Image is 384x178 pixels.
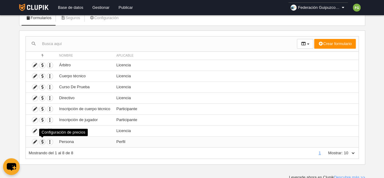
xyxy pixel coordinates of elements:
[26,39,297,48] input: Busca aquí
[56,114,113,125] td: Inscripción de jugador
[113,82,358,92] td: Licencia
[19,4,49,11] img: Clupik
[56,136,113,147] td: Persona
[288,2,348,13] a: Federación Guipuzcoana de Voleibol
[318,151,322,155] a: 1
[59,54,73,57] span: Nombre
[113,92,358,103] td: Licencia
[56,82,113,92] td: Curso De Prueba
[57,13,83,23] a: Seguros
[113,60,358,71] td: Licencia
[56,103,113,114] td: Inscripción de cuerpo técnico
[29,151,73,155] span: Mostrando del 1 al 8 de 8
[56,125,113,136] td: Jugador
[353,4,361,12] img: c2l6ZT0zMHgzMCZmcz05JnRleHQ9RkcmYmc9N2NiMzQy.png
[56,71,113,82] td: Cuerpo técnico
[113,136,358,147] td: Perfil
[3,158,20,175] button: chat-button
[113,103,358,114] td: Participante
[314,39,355,49] button: Crear formulario
[56,60,113,71] td: Árbitro
[113,125,358,136] td: Licencia
[291,5,297,11] img: Oa6jit2xFCnu.30x30.jpg
[298,5,341,11] span: Federación Guipuzcoana de Voleibol
[113,71,358,82] td: Licencia
[116,54,134,57] span: Aplicable
[322,150,343,156] label: Mostrar:
[56,92,113,103] td: Directivo
[22,13,55,23] a: Formularios
[86,13,122,23] a: Configuración
[113,114,358,125] td: Participante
